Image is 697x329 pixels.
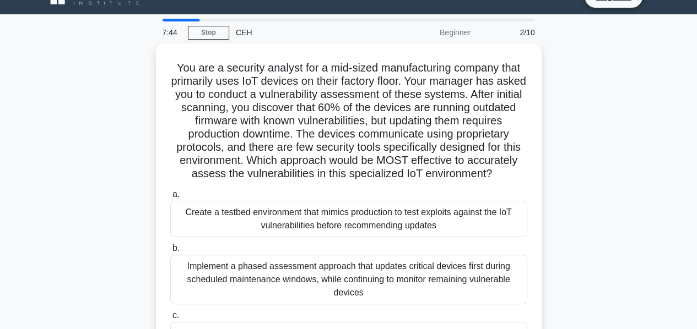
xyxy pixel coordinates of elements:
h5: You are a security analyst for a mid-sized manufacturing company that primarily uses IoT devices ... [169,61,528,181]
a: Stop [188,26,229,40]
div: Create a testbed environment that mimics production to test exploits against the IoT vulnerabilit... [170,201,527,237]
div: Implement a phased assessment approach that updates critical devices first during scheduled maint... [170,255,527,304]
span: a. [172,189,180,199]
div: 7:44 [156,21,188,43]
div: CEH [229,21,381,43]
span: b. [172,243,180,253]
span: c. [172,310,179,320]
div: Beginner [381,21,477,43]
div: 2/10 [477,21,542,43]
